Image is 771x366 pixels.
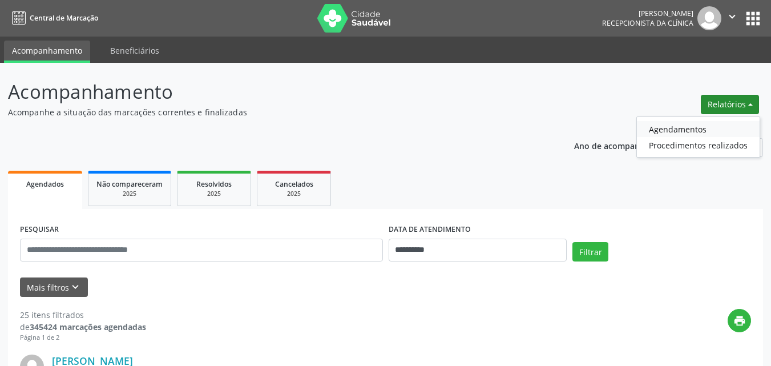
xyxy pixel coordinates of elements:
span: Central de Marcação [30,13,98,23]
div: [PERSON_NAME] [602,9,693,18]
a: Procedimentos realizados [637,137,760,153]
span: Recepcionista da clínica [602,18,693,28]
div: 2025 [96,190,163,198]
div: 2025 [265,190,322,198]
span: Não compareceram [96,179,163,189]
button: Mais filtroskeyboard_arrow_down [20,277,88,297]
button: Relatórios [701,95,759,114]
div: Página 1 de 2 [20,333,146,343]
button:  [721,6,743,30]
i: print [733,315,746,327]
strong: 345424 marcações agendadas [30,321,146,332]
p: Acompanhe a situação das marcações correntes e finalizadas [8,106,536,118]
img: img [697,6,721,30]
a: Acompanhamento [4,41,90,63]
div: de [20,321,146,333]
span: Resolvidos [196,179,232,189]
div: 2025 [185,190,243,198]
p: Acompanhamento [8,78,536,106]
label: DATA DE ATENDIMENTO [389,221,471,239]
p: Ano de acompanhamento [574,138,675,152]
label: PESQUISAR [20,221,59,239]
i: keyboard_arrow_down [69,281,82,293]
i:  [726,10,738,23]
ul: Relatórios [636,116,760,158]
span: Cancelados [275,179,313,189]
a: Central de Marcação [8,9,98,27]
button: Filtrar [572,242,608,262]
button: print [728,309,751,332]
button: apps [743,9,763,29]
a: Beneficiários [102,41,167,61]
div: 25 itens filtrados [20,309,146,321]
span: Agendados [26,179,64,189]
a: Agendamentos [637,121,760,137]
